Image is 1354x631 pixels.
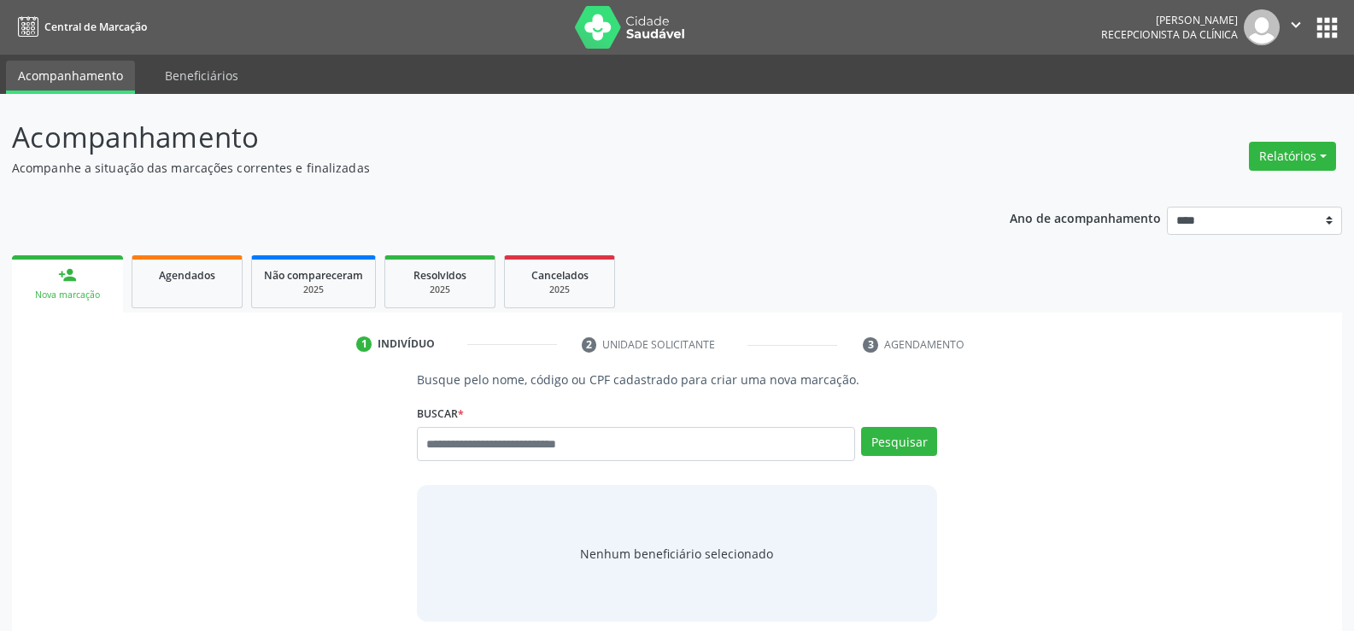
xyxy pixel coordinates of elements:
[1244,9,1280,45] img: img
[378,336,435,352] div: Indivíduo
[1287,15,1305,34] i: 
[397,283,483,296] div: 2025
[1101,27,1238,42] span: Recepcionista da clínica
[159,268,215,283] span: Agendados
[12,116,943,159] p: Acompanhamento
[12,159,943,177] p: Acompanhe a situação das marcações correntes e finalizadas
[1010,207,1161,228] p: Ano de acompanhamento
[6,61,135,94] a: Acompanhamento
[264,283,363,296] div: 2025
[153,61,250,91] a: Beneficiários
[580,545,773,563] span: Nenhum beneficiário selecionado
[356,336,372,352] div: 1
[264,268,363,283] span: Não compareceram
[1249,142,1336,171] button: Relatórios
[12,13,147,41] a: Central de Marcação
[44,20,147,34] span: Central de Marcação
[517,283,602,296] div: 2025
[417,371,937,389] p: Busque pelo nome, código ou CPF cadastrado para criar uma nova marcação.
[413,268,466,283] span: Resolvidos
[531,268,589,283] span: Cancelados
[1312,13,1342,43] button: apps
[1101,13,1238,27] div: [PERSON_NAME]
[24,289,111,301] div: Nova marcação
[417,400,464,427] label: Buscar
[861,427,937,456] button: Pesquisar
[58,266,77,284] div: person_add
[1280,9,1312,45] button: 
